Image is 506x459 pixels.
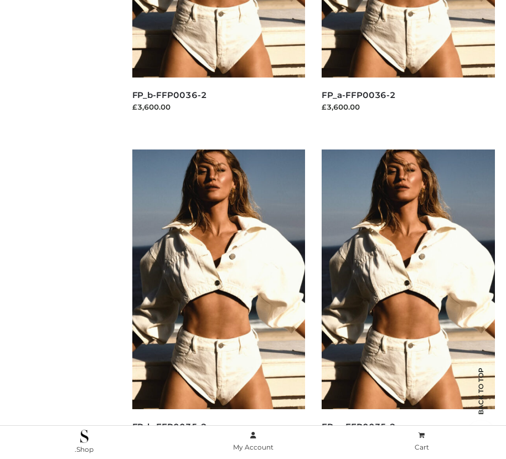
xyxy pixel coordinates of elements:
span: Cart [415,443,429,451]
a: FP_a-FFP0036-2 [322,90,396,100]
a: My Account [169,429,338,454]
a: FP_b-FFP0035-2 [132,421,207,432]
span: My Account [233,443,273,451]
a: Cart [337,429,506,454]
span: Back to top [467,387,495,415]
a: FP_b-FFP0036-2 [132,90,207,100]
img: .Shop [80,430,89,443]
div: £3,600.00 [322,101,495,112]
span: .Shop [75,445,94,453]
a: FP_a-FFP0035-2 [322,421,396,432]
div: £3,600.00 [132,101,306,112]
